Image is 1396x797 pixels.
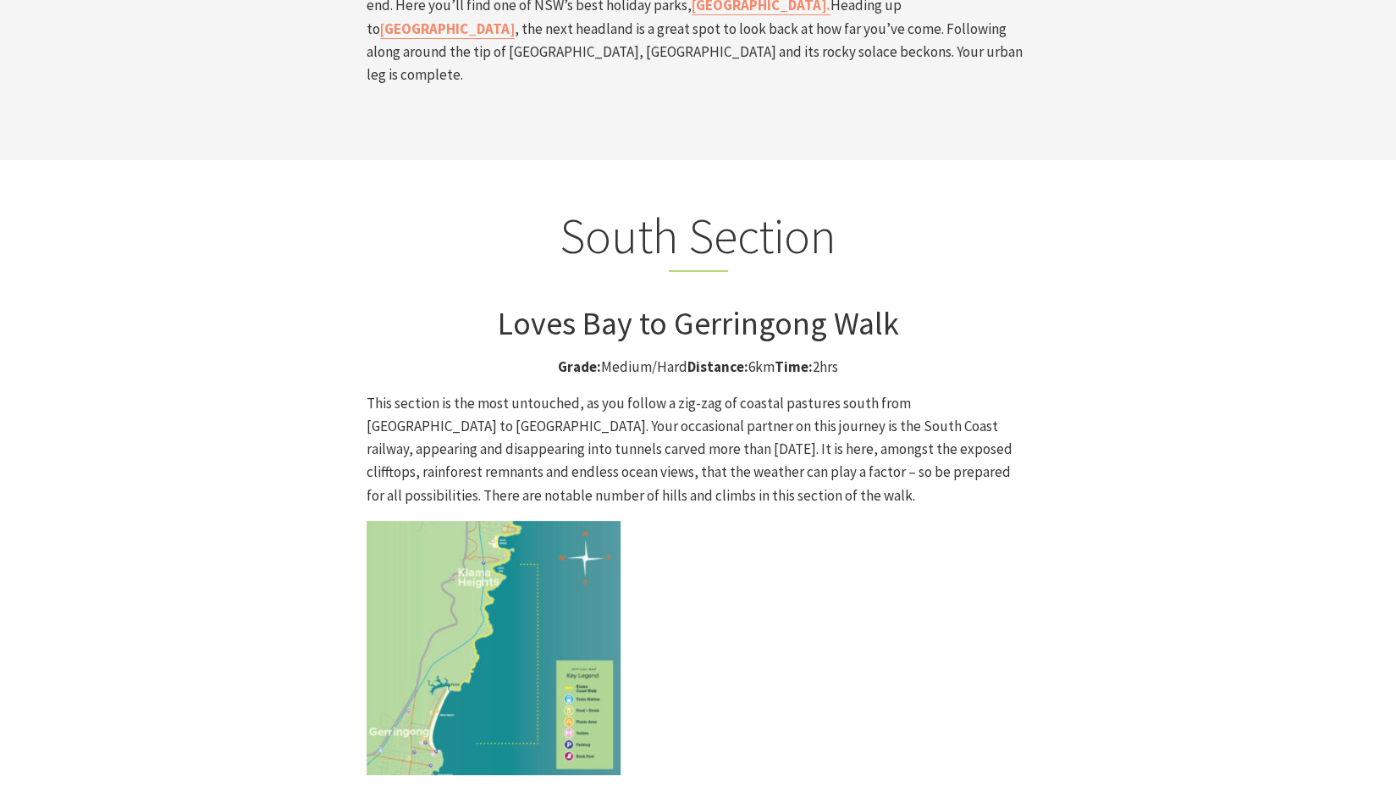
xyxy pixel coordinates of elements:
a: [GEOGRAPHIC_DATA] [380,19,515,39]
h3: Loves Bay to Gerringong Walk [367,304,1030,343]
strong: Grade: [558,357,601,376]
strong: Distance: [687,357,748,376]
p: This section is the most untouched, as you follow a zig-zag of coastal pastures south from [GEOGR... [367,392,1030,507]
img: Kiama Coast Walk South Section [367,521,621,775]
h2: South Section [367,207,1030,273]
strong: Time: [775,357,813,376]
p: Medium/Hard 6km 2hrs [367,356,1030,379]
